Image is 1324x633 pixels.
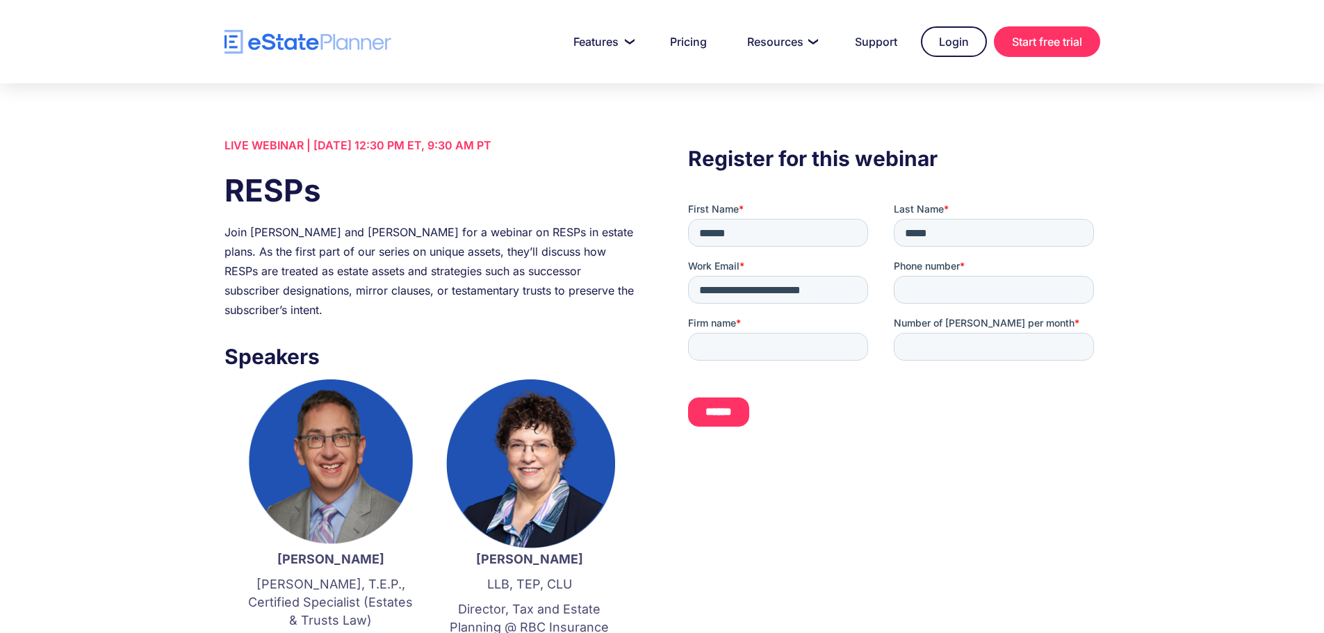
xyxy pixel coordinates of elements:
[476,552,583,566] strong: [PERSON_NAME]
[730,28,831,56] a: Resources
[653,28,724,56] a: Pricing
[444,575,615,593] p: LLB, TEP, CLU
[921,26,987,57] a: Login
[557,28,646,56] a: Features
[245,575,416,630] p: [PERSON_NAME], T.E.P., Certified Specialist (Estates & Trusts Law)
[688,202,1100,451] iframe: Form 0
[224,340,636,372] h3: Speakers
[224,169,636,212] h1: RESPs
[838,28,914,56] a: Support
[277,552,384,566] strong: [PERSON_NAME]
[994,26,1100,57] a: Start free trial
[688,142,1100,174] h3: Register for this webinar
[224,135,636,155] div: LIVE WEBINAR | [DATE] 12:30 PM ET, 9:30 AM PT
[224,222,636,320] div: Join [PERSON_NAME] and [PERSON_NAME] for a webinar on RESPs in estate plans. As the first part of...
[224,30,391,54] a: home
